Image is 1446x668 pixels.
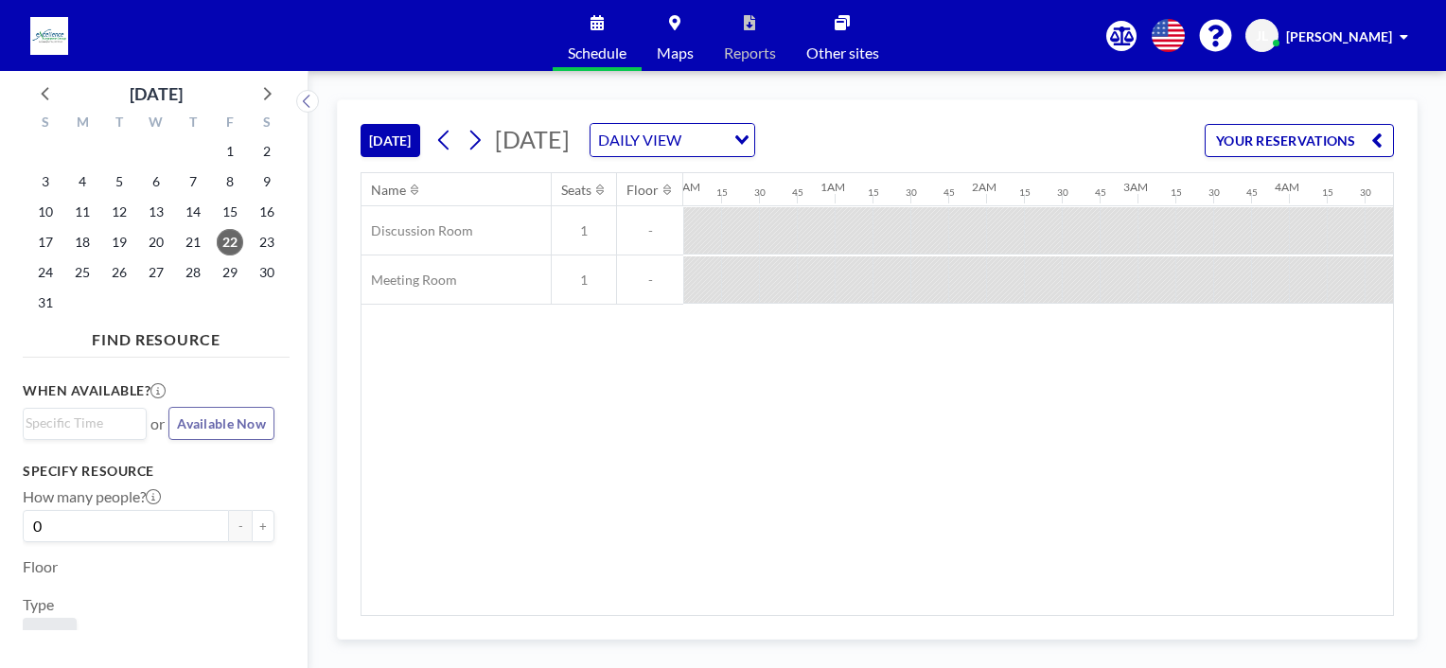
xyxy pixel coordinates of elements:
div: T [101,112,138,136]
span: Monday, August 18, 2025 [69,229,96,255]
input: Search for option [687,128,723,152]
label: How many people? [23,487,161,506]
span: Saturday, August 30, 2025 [254,259,280,286]
span: Sunday, August 3, 2025 [32,168,59,195]
h3: Specify resource [23,463,274,480]
span: Discussion Room [361,222,473,239]
span: Sunday, August 17, 2025 [32,229,59,255]
span: Friday, August 1, 2025 [217,138,243,165]
span: Thursday, August 28, 2025 [180,259,206,286]
label: Floor [23,557,58,576]
span: Tuesday, August 5, 2025 [106,168,132,195]
span: Sunday, August 24, 2025 [32,259,59,286]
span: Tuesday, August 12, 2025 [106,199,132,225]
button: [DATE] [361,124,420,157]
span: Wednesday, August 13, 2025 [143,199,169,225]
div: S [248,112,285,136]
div: Search for option [591,124,754,156]
div: 15 [868,186,879,199]
div: 45 [792,186,803,199]
div: [DATE] [130,80,183,107]
div: 15 [1171,186,1182,199]
span: Monday, August 25, 2025 [69,259,96,286]
span: Friday, August 8, 2025 [217,168,243,195]
span: Thursday, August 14, 2025 [180,199,206,225]
span: JL [1256,27,1268,44]
span: Saturday, August 9, 2025 [254,168,280,195]
span: Schedule [568,45,626,61]
div: 15 [716,186,728,199]
span: Saturday, August 16, 2025 [254,199,280,225]
div: 15 [1019,186,1031,199]
div: F [211,112,248,136]
span: Friday, August 22, 2025 [217,229,243,255]
span: Saturday, August 23, 2025 [254,229,280,255]
div: 30 [1057,186,1068,199]
div: 30 [1360,186,1371,199]
span: Thursday, August 7, 2025 [180,168,206,195]
button: - [229,510,252,542]
div: 2AM [972,180,996,194]
span: or [150,414,165,433]
div: 3AM [1123,180,1148,194]
span: Available Now [177,415,266,431]
span: Room [30,625,69,644]
span: - [617,222,683,239]
div: 45 [1246,186,1258,199]
div: 30 [906,186,917,199]
div: T [174,112,211,136]
div: S [27,112,64,136]
span: Wednesday, August 27, 2025 [143,259,169,286]
div: Floor [626,182,659,199]
label: Type [23,595,54,614]
div: 45 [943,186,955,199]
button: YOUR RESERVATIONS [1205,124,1394,157]
button: Available Now [168,407,274,440]
span: 1 [552,272,616,289]
div: 30 [754,186,766,199]
div: 4AM [1275,180,1299,194]
span: Wednesday, August 6, 2025 [143,168,169,195]
span: Monday, August 11, 2025 [69,199,96,225]
h4: FIND RESOURCE [23,323,290,349]
span: [DATE] [495,125,570,153]
span: Sunday, August 31, 2025 [32,290,59,316]
div: W [138,112,175,136]
span: 1 [552,222,616,239]
div: 15 [1322,186,1333,199]
div: 45 [1095,186,1106,199]
span: Saturday, August 2, 2025 [254,138,280,165]
div: 1AM [820,180,845,194]
span: Tuesday, August 26, 2025 [106,259,132,286]
span: Wednesday, August 20, 2025 [143,229,169,255]
div: M [64,112,101,136]
span: - [617,272,683,289]
span: Maps [657,45,694,61]
div: 30 [1208,186,1220,199]
div: Name [371,182,406,199]
span: Meeting Room [361,272,457,289]
img: organization-logo [30,17,68,55]
button: + [252,510,274,542]
div: 12AM [669,180,700,194]
div: Seats [561,182,591,199]
div: Search for option [24,409,146,437]
span: [PERSON_NAME] [1286,28,1392,44]
span: Tuesday, August 19, 2025 [106,229,132,255]
span: Friday, August 15, 2025 [217,199,243,225]
span: Friday, August 29, 2025 [217,259,243,286]
span: Sunday, August 10, 2025 [32,199,59,225]
span: Reports [724,45,776,61]
span: DAILY VIEW [594,128,685,152]
input: Search for option [26,413,135,433]
span: Monday, August 4, 2025 [69,168,96,195]
span: Thursday, August 21, 2025 [180,229,206,255]
span: Other sites [806,45,879,61]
